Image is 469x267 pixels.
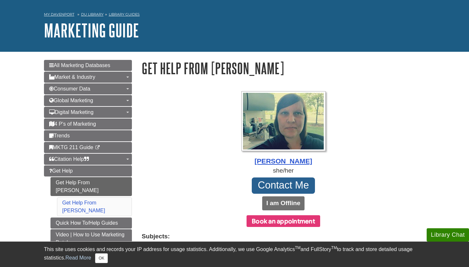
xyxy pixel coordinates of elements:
sup: TM [331,246,337,250]
div: Guide Page Menu [44,60,132,248]
button: I am Offline [262,196,305,210]
a: Library Guides [109,12,140,17]
button: Book an appointment [247,215,320,227]
a: DU Library [81,12,104,17]
span: Global Marketing [49,98,93,103]
a: Global Marketing [44,95,132,106]
a: 4 P's of Marketing [44,119,132,130]
a: Citation Help [44,154,132,165]
a: Digital Marketing [44,107,132,118]
div: she/her [142,166,425,176]
span: MKTG 211 Guide [49,145,93,150]
a: Get Help [44,165,132,176]
span: Market & Industry [49,74,95,80]
div: [PERSON_NAME] [142,156,425,166]
span: 4 P's of Marketing [49,121,96,127]
nav: breadcrumb [44,10,425,21]
span: Consumer Data [49,86,90,91]
a: MKTG 211 Guide [44,142,132,153]
span: Digital Marketing [49,109,93,115]
span: Get Help [49,168,73,174]
b: I am Offline [266,200,300,206]
span: Trends [49,133,70,138]
button: Library Chat [427,228,469,242]
a: Read More [65,255,91,260]
a: Get Help From [PERSON_NAME] [50,177,132,196]
strong: Subjects: [142,232,425,241]
a: Quick How To/Help Guides [50,218,132,229]
i: This link opens in a new window [95,146,100,150]
img: Profile Photo [241,91,326,151]
h1: Get Help From [PERSON_NAME] [142,60,425,77]
a: Consumer Data [44,83,132,94]
a: Contact Me [252,177,315,194]
div: This site uses cookies and records your IP address for usage statistics. Additionally, we use Goo... [44,246,425,263]
a: Marketing Guide [44,20,139,40]
a: Trends [44,130,132,141]
span: Citation Help [49,156,89,162]
a: Market & Industry [44,72,132,83]
a: All Marketing Databases [44,60,132,71]
button: Close [95,253,108,263]
a: Get Help From [PERSON_NAME] [62,200,105,213]
a: My Davenport [44,12,74,17]
a: Profile Photo [PERSON_NAME] [142,91,425,166]
a: Video | How to Use Marketing Databases [50,229,132,248]
span: All Marketing Databases [49,63,110,68]
sup: TM [295,246,300,250]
